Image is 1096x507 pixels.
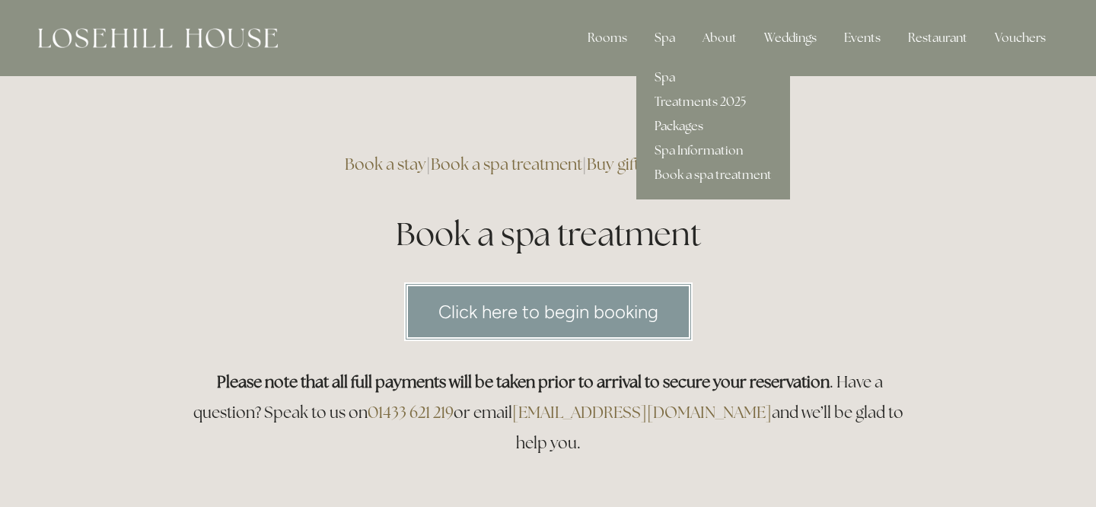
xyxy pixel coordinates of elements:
a: Book a spa treatment [636,163,790,187]
img: Losehill House [38,28,278,48]
a: Vouchers [983,23,1058,53]
h3: | | [184,149,912,180]
div: Rooms [575,23,639,53]
h1: Book a spa treatment [184,212,912,257]
a: [EMAIL_ADDRESS][DOMAIN_NAME] [512,402,772,422]
div: Events [832,23,893,53]
h3: . Have a question? Speak to us on or email and we’ll be glad to help you. [184,367,912,458]
a: Spa Information [636,139,790,163]
div: Weddings [752,23,829,53]
a: 01433 621 219 [368,402,454,422]
a: Treatments 2025 [636,90,790,114]
a: Book a spa treatment [431,154,582,174]
a: Spa [636,65,790,90]
div: Spa [642,23,687,53]
div: About [690,23,749,53]
a: Click here to begin booking [404,282,693,341]
strong: Please note that all full payments will be taken prior to arrival to secure your reservation [217,371,830,392]
div: Restaurant [896,23,980,53]
a: Buy gifts & experiences [587,154,752,174]
a: Packages [636,114,790,139]
a: Book a stay [345,154,426,174]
